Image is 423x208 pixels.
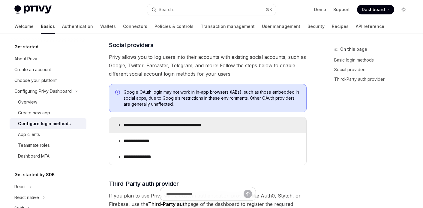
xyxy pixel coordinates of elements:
div: Overview [18,98,37,106]
a: Dashboard MFA [10,151,86,161]
span: On this page [340,46,367,53]
a: Dashboard [357,5,394,14]
div: React [14,183,26,190]
span: ⌘ K [266,7,272,12]
a: App clients [10,129,86,140]
span: Third-Party auth provider [109,179,179,188]
div: Search... [159,6,175,13]
div: Configuring Privy Dashboard [14,88,72,95]
svg: Info [115,90,121,96]
h5: Get started [14,43,38,50]
span: Dashboard [362,7,385,13]
a: Basics [41,19,55,34]
a: User management [262,19,300,34]
h5: Get started by SDK [14,171,55,178]
div: Teammate roles [18,142,50,149]
a: Recipes [332,19,349,34]
a: Create new app [10,107,86,118]
div: React native [14,194,39,201]
div: Dashboard MFA [18,152,49,160]
a: Support [333,7,350,13]
div: Configure login methods [18,120,71,127]
div: App clients [18,131,40,138]
button: Send message [244,190,252,198]
a: About Privy [10,53,86,64]
button: Search...⌘K [147,4,275,15]
a: Welcome [14,19,34,34]
div: Create an account [14,66,51,73]
a: Policies & controls [154,19,193,34]
a: API reference [356,19,384,34]
button: Toggle dark mode [399,5,409,14]
a: Basic login methods [334,55,413,65]
a: Transaction management [201,19,255,34]
a: Social providers [334,65,413,74]
a: Overview [10,97,86,107]
div: Choose your platform [14,77,58,84]
a: Connectors [123,19,147,34]
a: Create an account [10,64,86,75]
a: Wallets [100,19,116,34]
span: Privy allows you to log users into their accounts with existing social accounts, such as Google, ... [109,53,307,78]
div: Create new app [18,109,50,116]
img: light logo [14,5,52,14]
a: Security [307,19,325,34]
a: Configure login methods [10,118,86,129]
a: Authentication [62,19,93,34]
a: Choose your platform [10,75,86,86]
span: Social providers [109,41,153,49]
a: Demo [314,7,326,13]
span: Google OAuth login may not work in in-app browsers (IABs), such as those embedded in social apps,... [124,89,300,107]
a: Teammate roles [10,140,86,151]
a: Third-Party auth provider [334,74,413,84]
div: About Privy [14,55,37,62]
